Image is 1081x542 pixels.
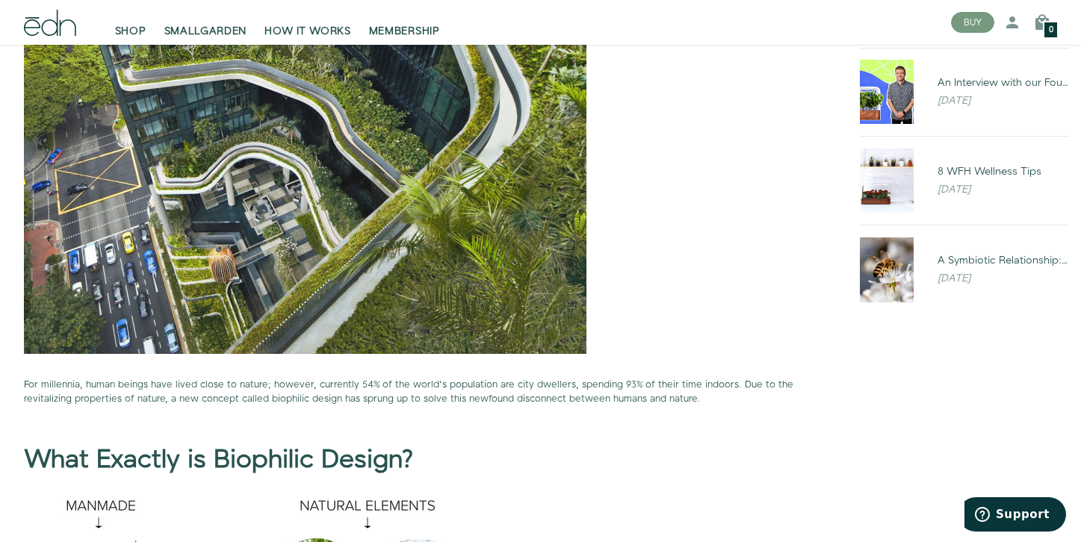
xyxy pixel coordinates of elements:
[938,271,970,286] em: [DATE]
[938,253,1069,268] div: A Symbiotic Relationship: Flowers & Bees
[360,6,449,39] a: MEMBERSHIP
[24,442,412,478] b: What Exactly is Biophilic Design?
[24,378,824,406] p: For millennia, human beings have lived close to nature; however, currently 54% of the world’s pop...
[938,164,1069,179] div: 8 WFH Wellness Tips
[848,237,1081,302] a: A Symbiotic Relationship: Flowers & Bees A Symbiotic Relationship: Flowers & Bees [DATE]
[860,60,914,124] img: An Interview with our Founder, Ryan Woltz: The Efficient Grower
[848,60,1081,124] a: An Interview with our Founder, Ryan Woltz: The Efficient Grower An Interview with our Founder, [P...
[938,75,1069,90] div: An Interview with our Founder, [PERSON_NAME]: The Efficient Grower
[106,6,155,39] a: SHOP
[938,182,970,197] em: [DATE]
[155,6,256,39] a: SMALLGARDEN
[115,24,146,39] span: SHOP
[369,24,440,39] span: MEMBERSHIP
[255,6,359,39] a: HOW IT WORKS
[1049,26,1053,34] span: 0
[264,24,350,39] span: HOW IT WORKS
[848,149,1081,213] a: 8 WFH Wellness Tips 8 WFH Wellness Tips [DATE]
[860,237,914,302] img: A Symbiotic Relationship: Flowers & Bees
[951,12,994,33] button: BUY
[860,149,914,213] img: 8 WFH Wellness Tips
[938,93,970,108] em: [DATE]
[164,24,247,39] span: SMALLGARDEN
[964,497,1066,535] iframe: Opens a widget where you can find more information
